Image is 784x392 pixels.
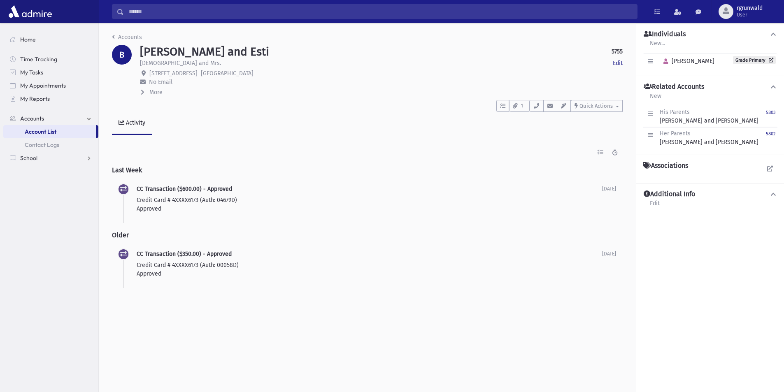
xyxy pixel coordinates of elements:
[737,5,763,12] span: rgrunwald
[3,33,98,46] a: Home
[3,112,98,125] a: Accounts
[643,190,777,199] button: Additional Info
[20,115,44,122] span: Accounts
[20,95,50,102] span: My Reports
[644,83,704,91] h4: Related Accounts
[766,131,776,137] small: 5802
[660,58,714,65] span: [PERSON_NAME]
[137,186,232,193] span: CC Transaction ($600.00) - Approved
[112,45,132,65] div: B
[608,145,623,160] button: Time Span
[25,128,56,135] span: Account List
[3,138,98,151] a: Contact Logs
[733,56,776,64] a: Grade Primary
[140,88,163,97] button: More
[571,100,623,112] button: Quick Actions
[660,108,758,125] div: [PERSON_NAME] and [PERSON_NAME]
[3,53,98,66] a: Time Tracking
[649,39,665,53] a: New...
[112,33,142,45] nav: breadcrumb
[140,45,269,59] h1: [PERSON_NAME] and Esti
[3,66,98,79] a: My Tasks
[20,36,36,43] span: Home
[593,145,608,160] button: Include...
[766,108,776,125] a: 5803
[112,225,623,246] h2: Older
[20,56,57,63] span: Time Tracking
[20,69,43,76] span: My Tasks
[519,102,526,110] span: 1
[644,30,686,39] h4: Individuals
[643,83,777,91] button: Related Accounts
[649,91,662,106] a: New
[20,154,37,162] span: School
[3,92,98,105] a: My Reports
[149,89,163,96] span: More
[3,79,98,92] a: My Appointments
[643,30,777,39] button: Individuals
[579,103,613,109] span: Quick Actions
[140,59,221,67] p: [DEMOGRAPHIC_DATA] and Mrs.
[25,141,59,148] span: Contact Logs
[137,196,602,204] p: Credit Card # 4XXXX6173 (Auth: 04679D)
[20,82,66,89] span: My Appointments
[137,261,602,269] p: Credit Card # 4XXXX6173 (Auth: 00058D)
[766,129,776,146] a: 5802
[124,119,145,126] div: Activity
[509,100,529,112] button: 1
[660,109,690,116] span: His Parents
[112,34,142,41] a: Accounts
[112,112,152,135] a: Activity
[137,204,602,213] p: Approved
[3,151,98,165] a: School
[149,70,198,77] span: [STREET_ADDRESS]
[602,251,616,257] span: [DATE]
[766,110,776,115] small: 5803
[137,269,602,278] p: Approved
[643,162,688,170] h4: Associations
[201,70,254,77] span: [GEOGRAPHIC_DATA]
[3,125,96,138] a: Account List
[644,190,695,199] h4: Additional Info
[137,251,232,257] span: CC Transaction ($350.00) - Approved
[7,3,54,20] img: AdmirePro
[613,59,623,67] a: Edit
[737,12,763,18] span: User
[124,4,637,19] input: Search
[149,79,172,86] span: No Email
[612,47,623,56] strong: 5755
[660,130,691,137] span: Her Parents
[602,186,616,192] span: [DATE]
[649,199,660,213] a: Edit
[660,129,758,146] div: [PERSON_NAME] and [PERSON_NAME]
[112,160,623,181] h2: Last Week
